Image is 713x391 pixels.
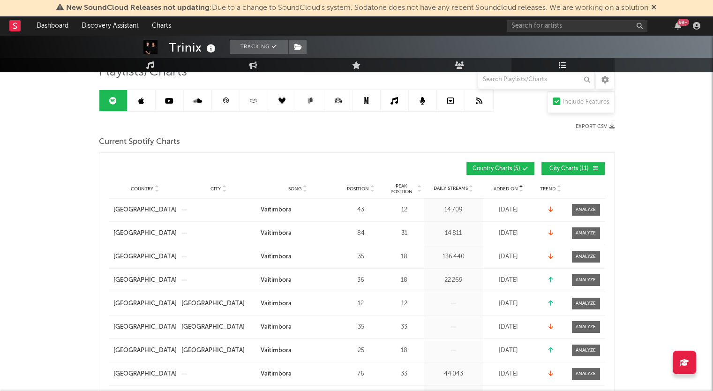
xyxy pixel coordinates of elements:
div: Vaitimbora [261,252,292,262]
div: [DATE] [485,276,532,285]
div: Include Features [563,97,609,108]
a: Vaitimbora [261,346,335,355]
span: Country [131,186,153,192]
a: [GEOGRAPHIC_DATA] [113,299,177,308]
span: Added On [494,186,518,192]
div: 35 [340,252,382,262]
div: 22 269 [427,276,480,285]
span: Playlists/Charts [99,67,187,78]
div: [GEOGRAPHIC_DATA] [181,323,245,332]
a: Vaitimbora [261,252,335,262]
div: 18 [387,346,422,355]
div: 12 [387,299,422,308]
div: 84 [340,229,382,238]
span: Peak Position [387,183,416,195]
div: [DATE] [485,299,532,308]
a: [GEOGRAPHIC_DATA] [113,369,177,379]
a: [GEOGRAPHIC_DATA] [181,323,256,332]
a: Dashboard [30,16,75,35]
div: 25 [340,346,382,355]
div: Vaitimbora [261,205,292,215]
div: Vaitimbora [261,299,292,308]
a: [GEOGRAPHIC_DATA] [113,252,177,262]
div: Vaitimbora [261,369,292,379]
div: [DATE] [485,369,532,379]
span: City [210,186,221,192]
span: : Due to a change to SoundCloud's system, Sodatone does not have any recent Soundcloud releases. ... [66,4,648,12]
a: [GEOGRAPHIC_DATA] [181,299,256,308]
div: Vaitimbora [261,323,292,332]
div: [DATE] [485,346,532,355]
div: [GEOGRAPHIC_DATA] [181,346,245,355]
div: [DATE] [485,323,532,332]
div: 14 811 [427,229,480,238]
span: Daily Streams [434,185,468,192]
button: Tracking [230,40,288,54]
button: Export CSV [576,124,615,129]
div: Trinix [169,40,218,55]
span: New SoundCloud Releases not updating [66,4,210,12]
span: Position [347,186,369,192]
button: 99+ [675,22,681,30]
button: Country Charts(5) [466,162,534,175]
div: 44 043 [427,369,480,379]
div: 33 [387,323,422,332]
div: 33 [387,369,422,379]
div: 99 + [677,19,689,26]
span: Trend [540,186,555,192]
span: Current Spotify Charts [99,136,180,148]
span: Song [288,186,302,192]
div: 14 709 [427,205,480,215]
div: 43 [340,205,382,215]
div: 12 [387,205,422,215]
a: Vaitimbora [261,369,335,379]
a: Discovery Assistant [75,16,145,35]
a: [GEOGRAPHIC_DATA] [113,276,177,285]
span: Country Charts ( 5 ) [473,166,520,172]
div: [DATE] [485,252,532,262]
a: Vaitimbora [261,229,335,238]
div: Vaitimbora [261,276,292,285]
div: 76 [340,369,382,379]
span: Dismiss [651,4,657,12]
a: Vaitimbora [261,276,335,285]
div: [DATE] [485,205,532,215]
div: 12 [340,299,382,308]
input: Search Playlists/Charts [478,70,595,89]
div: 36 [340,276,382,285]
a: [GEOGRAPHIC_DATA] [181,346,256,355]
a: [GEOGRAPHIC_DATA] [113,229,177,238]
div: 31 [387,229,422,238]
input: Search for artists [507,20,647,32]
div: Vaitimbora [261,346,292,355]
div: 18 [387,276,422,285]
span: City Charts ( 11 ) [548,166,591,172]
a: Vaitimbora [261,323,335,332]
div: [GEOGRAPHIC_DATA] [181,299,245,308]
a: [GEOGRAPHIC_DATA] [113,346,177,355]
a: Vaitimbora [261,205,335,215]
a: [GEOGRAPHIC_DATA] [113,205,177,215]
div: [DATE] [485,229,532,238]
div: 136 440 [427,252,480,262]
a: Charts [145,16,178,35]
button: City Charts(11) [541,162,605,175]
div: 18 [387,252,422,262]
div: Vaitimbora [261,229,292,238]
a: Vaitimbora [261,299,335,308]
a: [GEOGRAPHIC_DATA] [113,323,177,332]
div: 35 [340,323,382,332]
